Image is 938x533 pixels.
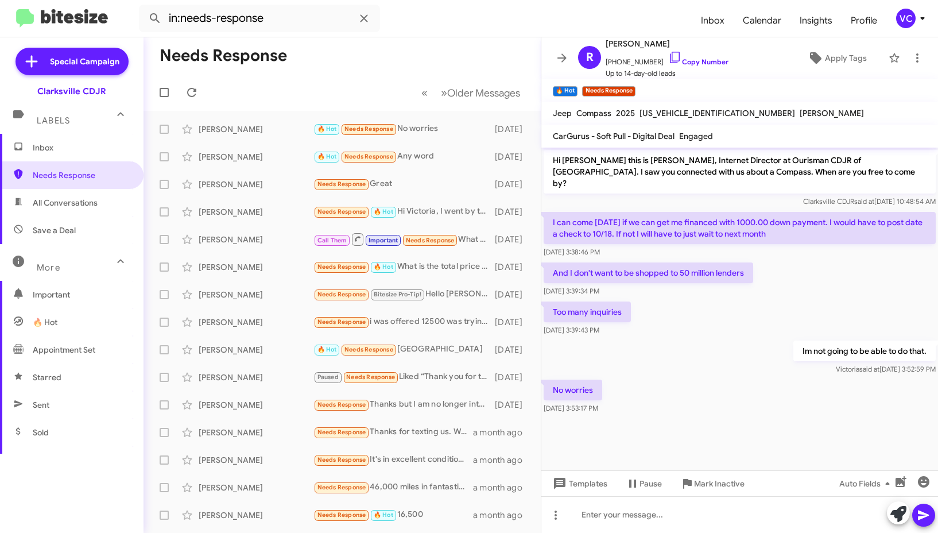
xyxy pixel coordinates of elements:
[374,511,393,519] span: 🔥 Hot
[317,125,337,133] span: 🔥 Hot
[313,232,494,246] div: What steps
[473,482,532,493] div: a month ago
[494,234,532,245] div: [DATE]
[473,454,532,466] div: a month ago
[317,401,366,408] span: Needs Response
[544,150,936,194] p: Hi [PERSON_NAME] this is [PERSON_NAME], Internet Director at Ourisman CDJR of [GEOGRAPHIC_DATA]. ...
[317,373,339,381] span: Paused
[15,48,129,75] a: Special Campaign
[544,212,936,244] p: I can come [DATE] if we can get me financed with 1000.00 down payment. I would have to post date ...
[33,142,130,153] span: Inbox
[33,316,57,328] span: 🔥 Hot
[803,197,936,206] span: Clarksville CDJR [DATE] 10:48:54 AM
[544,380,602,400] p: No worries
[344,346,393,353] span: Needs Response
[199,399,313,411] div: [PERSON_NAME]
[33,344,95,356] span: Appointment Set
[37,86,106,97] div: Clarksville CDJR
[317,428,366,436] span: Needs Response
[586,48,594,67] span: R
[790,4,842,37] span: Insights
[415,81,527,105] nav: Page navigation example
[313,343,494,356] div: [GEOGRAPHIC_DATA]
[374,208,393,215] span: 🔥 Hot
[317,180,366,188] span: Needs Response
[50,56,119,67] span: Special Campaign
[313,150,494,163] div: Any word
[854,197,874,206] span: said at
[842,4,886,37] a: Profile
[199,316,313,328] div: [PERSON_NAME]
[692,4,734,37] a: Inbox
[33,225,76,236] span: Save a Deal
[553,131,675,141] span: CarGurus - Soft Pull - Digital Deal
[494,151,532,163] div: [DATE]
[825,48,867,68] span: Apply Tags
[553,108,572,118] span: Jeep
[317,511,366,519] span: Needs Response
[544,262,753,283] p: And I don't want to be shopped to 50 million lenders
[37,115,70,126] span: Labels
[793,341,936,361] p: Im not going to be able to do that.
[830,473,904,494] button: Auto Fields
[551,473,607,494] span: Templates
[606,68,728,79] span: Up to 14-day-old leads
[199,427,313,438] div: [PERSON_NAME]
[541,473,617,494] button: Templates
[544,404,598,412] span: [DATE] 3:53:17 PM
[33,372,61,383] span: Starred
[441,86,447,100] span: »
[606,37,728,51] span: [PERSON_NAME]
[859,365,879,373] span: said at
[346,373,395,381] span: Needs Response
[33,289,130,300] span: Important
[199,179,313,190] div: [PERSON_NAME]
[896,9,916,28] div: VC
[447,87,520,99] span: Older Messages
[139,5,380,32] input: Search
[434,81,527,105] button: Next
[734,4,790,37] a: Calendar
[199,151,313,163] div: [PERSON_NAME]
[544,302,631,322] p: Too many inquiries
[473,427,532,438] div: a month ago
[199,482,313,493] div: [PERSON_NAME]
[317,318,366,326] span: Needs Response
[544,326,599,334] span: [DATE] 3:39:43 PM
[313,122,494,136] div: No worries
[199,123,313,135] div: [PERSON_NAME]
[33,197,98,208] span: All Conversations
[313,260,494,273] div: What is the total price for this car, including all fees?
[617,473,671,494] button: Pause
[33,399,49,411] span: Sent
[494,289,532,300] div: [DATE]
[839,473,894,494] span: Auto Fields
[679,131,713,141] span: Engaged
[639,473,662,494] span: Pause
[473,509,532,521] div: a month ago
[160,47,287,65] h1: Needs Response
[199,289,313,300] div: [PERSON_NAME]
[544,248,600,256] span: [DATE] 3:38:46 PM
[800,108,864,118] span: [PERSON_NAME]
[406,237,455,244] span: Needs Response
[553,86,577,96] small: 🔥 Hot
[369,237,398,244] span: Important
[199,344,313,356] div: [PERSON_NAME]
[494,206,532,218] div: [DATE]
[199,372,313,383] div: [PERSON_NAME]
[317,291,366,298] span: Needs Response
[33,427,49,438] span: Sold
[313,481,473,494] div: 46,000 miles in fantastic condition. How much??
[344,153,393,160] span: Needs Response
[790,48,883,68] button: Apply Tags
[199,206,313,218] div: [PERSON_NAME]
[582,86,635,96] small: Needs Response
[671,473,754,494] button: Mark Inactive
[414,81,435,105] button: Previous
[494,316,532,328] div: [DATE]
[616,108,635,118] span: 2025
[344,125,393,133] span: Needs Response
[606,51,728,68] span: [PHONE_NUMBER]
